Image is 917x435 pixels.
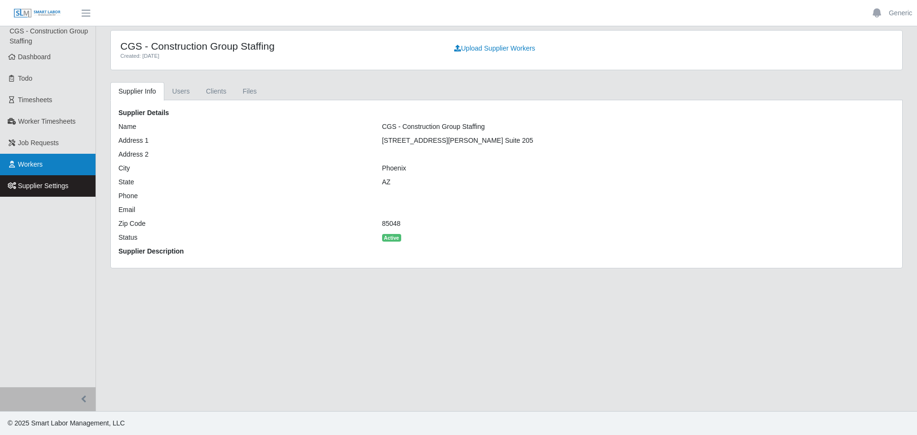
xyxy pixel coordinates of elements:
[235,82,265,101] a: Files
[198,82,235,101] a: Clients
[111,219,375,229] div: Zip Code
[111,177,375,187] div: State
[382,234,401,242] span: Active
[18,96,53,104] span: Timesheets
[111,122,375,132] div: Name
[18,182,69,190] span: Supplier Settings
[448,40,541,57] a: Upload Supplier Workers
[111,233,375,243] div: Status
[111,163,375,173] div: City
[120,40,434,52] h4: CGS - Construction Group Staffing
[18,160,43,168] span: Workers
[13,8,61,19] img: SLM Logo
[111,136,375,146] div: Address 1
[110,82,164,101] a: Supplier Info
[375,177,639,187] div: AZ
[375,163,639,173] div: Phoenix
[889,8,912,18] a: Generic
[18,117,75,125] span: Worker Timesheets
[18,74,32,82] span: Todo
[10,27,88,45] span: CGS - Construction Group Staffing
[375,219,639,229] div: 85048
[375,122,639,132] div: CGS - Construction Group Staffing
[118,109,169,117] b: Supplier Details
[118,247,184,255] b: Supplier Description
[120,52,434,60] div: Created: [DATE]
[164,82,198,101] a: Users
[18,139,59,147] span: Job Requests
[111,149,375,159] div: Address 2
[375,136,639,146] div: [STREET_ADDRESS][PERSON_NAME] Suite 205
[111,205,375,215] div: Email
[18,53,51,61] span: Dashboard
[8,419,125,427] span: © 2025 Smart Labor Management, LLC
[111,191,375,201] div: Phone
